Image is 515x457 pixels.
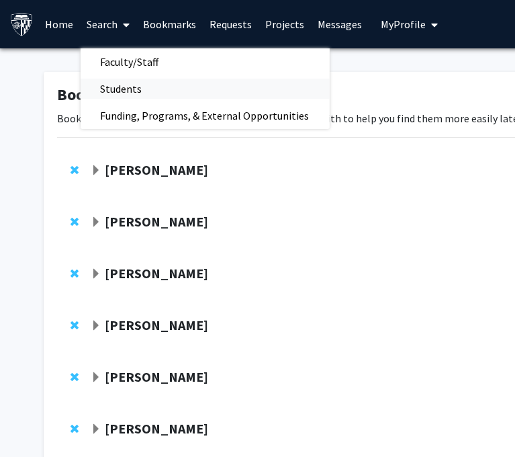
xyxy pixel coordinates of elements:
span: Remove Gabsang Lee from bookmarks [71,423,79,434]
strong: [PERSON_NAME] [105,317,208,333]
a: Faculty/Staff [81,52,330,72]
span: Faculty/Staff [81,48,179,75]
span: Remove Jordan Green from bookmarks [71,320,79,331]
a: Home [39,1,81,48]
span: Remove Guang Wong from bookmarks [71,372,79,382]
img: Johns Hopkins University Logo [10,13,34,36]
span: Remove Jennifer Elisseeff from bookmarks [71,165,79,175]
span: Remove Warren Grayson from bookmarks [71,216,79,227]
span: Expand Jordan Green Bookmark [91,321,101,331]
strong: [PERSON_NAME] [105,368,208,385]
a: Funding, Programs, & External Opportunities [81,106,330,126]
span: Expand Warren Grayson Bookmark [91,217,101,228]
strong: [PERSON_NAME] [105,420,208,437]
span: Expand Zack Wang Bookmark [91,269,101,280]
span: My Profile [381,17,426,31]
iframe: Chat [10,397,57,447]
span: Expand Guang Wong Bookmark [91,372,101,383]
strong: [PERSON_NAME] [105,213,208,230]
strong: [PERSON_NAME] [105,161,208,178]
a: Projects [259,1,312,48]
span: Students [81,75,162,102]
a: Requests [203,1,259,48]
span: Expand Gabsang Lee Bookmark [91,424,101,435]
strong: [PERSON_NAME] [105,265,208,282]
span: Funding, Programs, & External Opportunities [81,102,330,129]
a: Bookmarks [137,1,203,48]
span: Expand Jennifer Elisseeff Bookmark [91,165,101,176]
a: Messages [312,1,369,48]
span: Remove Zack Wang from bookmarks [71,268,79,279]
a: Search [81,1,137,48]
a: Students [81,79,330,99]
